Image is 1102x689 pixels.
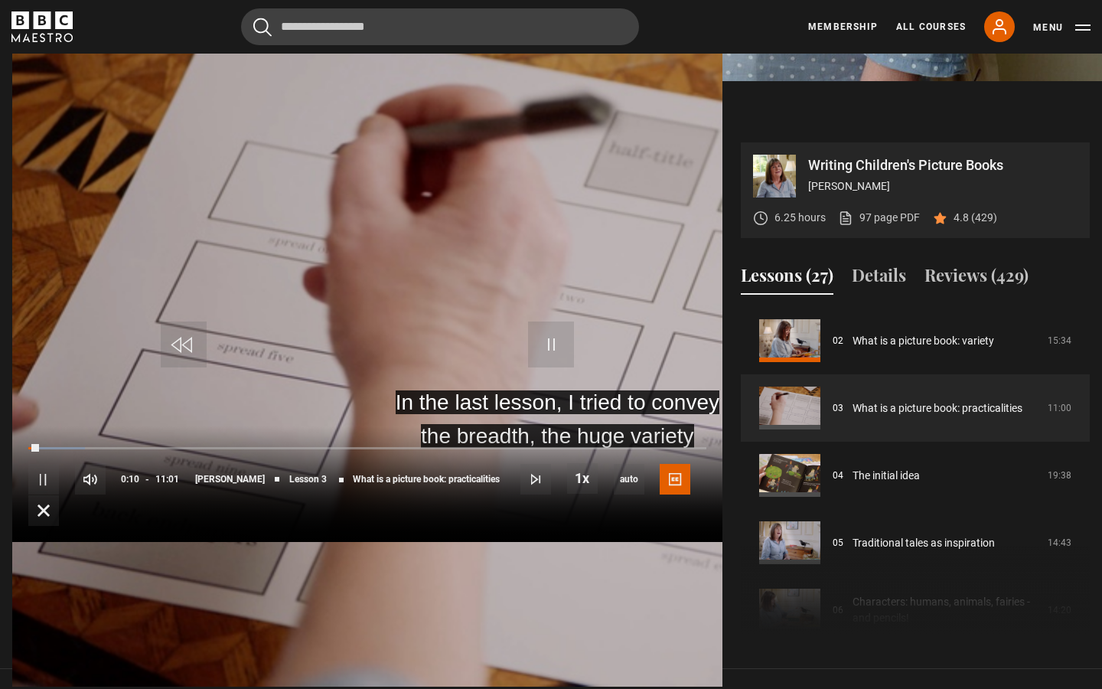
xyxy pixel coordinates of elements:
[520,464,551,495] button: Next Lesson
[853,468,920,484] a: The initial idea
[28,464,59,495] button: Pause
[28,495,59,526] button: Fullscreen
[954,210,997,226] p: 4.8 (429)
[808,158,1078,172] p: Writing Children's Picture Books
[852,263,906,295] button: Details
[838,210,920,226] a: 97 page PDF
[853,535,995,551] a: Traditional tales as inspiration
[808,178,1078,194] p: [PERSON_NAME]
[924,263,1029,295] button: Reviews (429)
[121,465,139,493] span: 0:10
[896,20,966,34] a: All Courses
[253,18,272,37] button: Submit the search query
[614,464,644,495] span: auto
[1033,20,1091,35] button: Toggle navigation
[853,333,994,349] a: What is a picture book: variety
[774,210,826,226] p: 6.25 hours
[12,142,722,542] video-js: Video Player
[75,464,106,495] button: Mute
[614,464,644,495] div: Current quality: 1080p
[195,475,265,484] span: [PERSON_NAME]
[660,464,690,495] button: Captions
[353,475,500,484] span: What is a picture book: practicalities
[11,11,73,42] svg: BBC Maestro
[145,474,149,485] span: -
[853,400,1022,416] a: What is a picture book: practicalities
[808,20,878,34] a: Membership
[741,263,833,295] button: Lessons (27)
[241,8,639,45] input: Search
[155,465,179,493] span: 11:01
[289,475,327,484] span: Lesson 3
[28,447,706,450] div: Progress Bar
[567,463,598,494] button: Playback Rate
